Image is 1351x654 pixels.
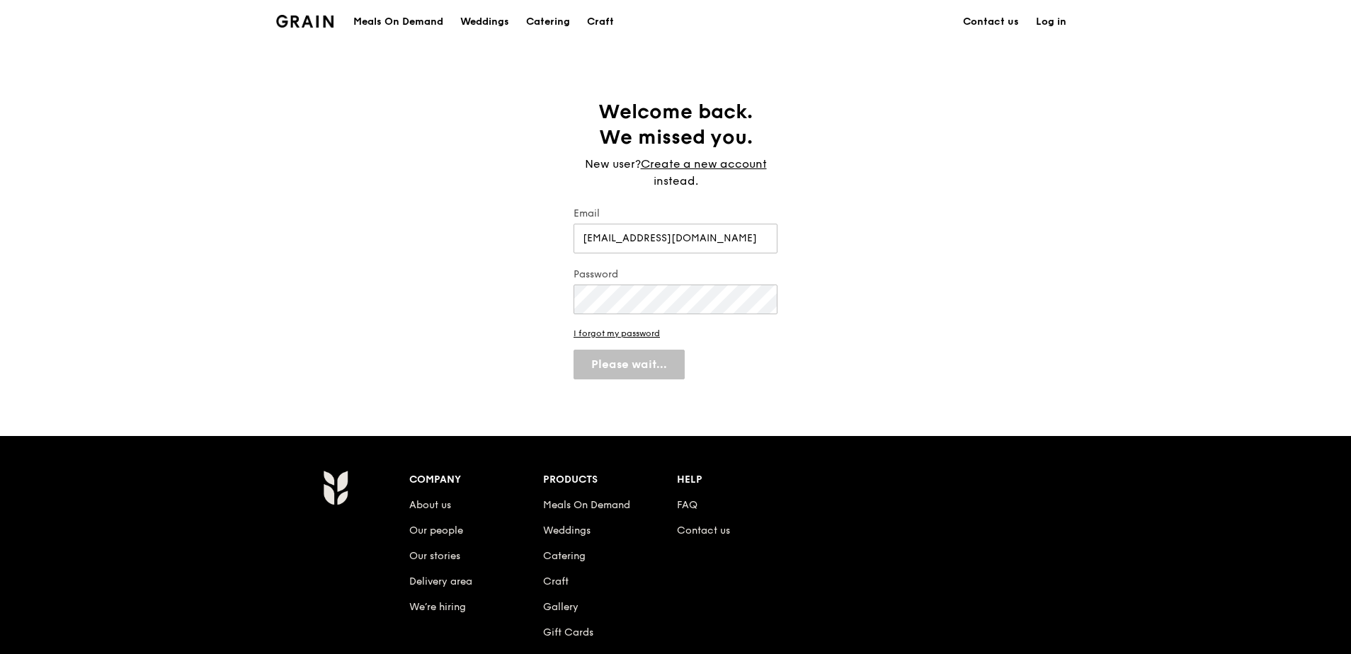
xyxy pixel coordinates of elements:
[585,157,641,171] span: New user?
[518,1,578,43] a: Catering
[677,524,730,537] a: Contact us
[587,1,614,43] div: Craft
[574,99,777,150] h1: Welcome back. We missed you.
[543,524,591,537] a: Weddings
[677,499,697,511] a: FAQ
[409,470,543,490] div: Company
[574,350,685,379] button: Please wait...
[1027,1,1075,43] a: Log in
[452,1,518,43] a: Weddings
[641,156,767,173] a: Create a new account
[543,550,586,562] a: Catering
[276,15,334,28] img: Grain
[543,470,677,490] div: Products
[654,174,698,188] span: instead.
[409,575,472,587] a: Delivery area
[543,601,578,613] a: Gallery
[677,470,811,490] div: Help
[353,1,443,43] div: Meals On Demand
[323,470,348,505] img: Grain
[574,268,777,282] label: Password
[460,1,509,43] div: Weddings
[543,499,630,511] a: Meals On Demand
[409,524,463,537] a: Our people
[574,207,777,221] label: Email
[574,328,777,338] a: I forgot my password
[543,575,569,587] a: Craft
[409,601,466,613] a: We’re hiring
[578,1,622,43] a: Craft
[526,1,570,43] div: Catering
[954,1,1027,43] a: Contact us
[543,626,593,638] a: Gift Cards
[409,499,451,511] a: About us
[409,550,460,562] a: Our stories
